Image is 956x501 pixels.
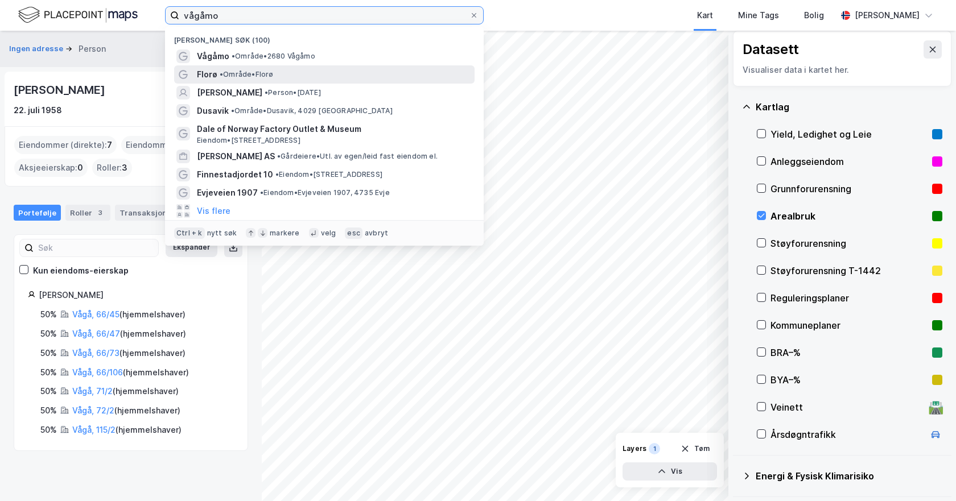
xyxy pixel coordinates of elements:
[770,346,928,359] div: BRA–%
[72,404,180,417] div: ( hjemmelshaver )
[72,367,123,377] a: Vågå, 66/106
[174,227,205,239] div: Ctrl + k
[14,159,88,177] div: Aksjeeierskap :
[197,136,300,145] span: Eiendom • [STREET_ADDRESS]
[40,423,57,437] div: 50%
[65,205,110,221] div: Roller
[40,308,57,321] div: 50%
[72,423,182,437] div: ( hjemmelshaver )
[770,373,928,387] div: BYA–%
[770,237,928,250] div: Støyforurensning
[92,159,132,177] div: Roller :
[77,161,83,175] span: 0
[770,318,928,332] div: Kommuneplaner
[166,239,217,257] button: Ekspander
[107,138,112,152] span: 7
[72,348,119,358] a: Vågå, 66/73
[197,122,470,136] span: Dale of Norway Factory Outlet & Museum
[928,400,943,415] div: 🛣️
[365,229,388,238] div: avbryt
[899,446,956,501] iframe: Chat Widget
[40,346,57,360] div: 50%
[756,469,942,483] div: Energi & Fysisk Klimarisiko
[743,40,799,59] div: Datasett
[277,152,438,161] span: Gårdeiere • Utl. av egen/leid fast eiendom el.
[197,204,230,218] button: Vis flere
[72,366,189,379] div: ( hjemmelshaver )
[197,86,262,100] span: [PERSON_NAME]
[121,136,231,154] div: Eiendommer (Indirekte) :
[220,70,274,79] span: Område • Florø
[72,386,113,396] a: Vågå, 71/2
[220,70,223,78] span: •
[122,161,127,175] span: 3
[345,227,362,239] div: esc
[14,136,117,154] div: Eiendommer (direkte) :
[260,188,390,197] span: Eiendom • Evjeveien 1907, 4735 Evje
[743,63,942,77] div: Visualiser data i kartet her.
[197,186,258,200] span: Evjeveien 1907
[18,5,138,25] img: logo.f888ab2527a4732fd821a326f86c7f29.svg
[9,43,65,55] button: Ingen adresse
[770,182,928,196] div: Grunnforurensning
[804,9,824,22] div: Bolig
[94,207,106,218] div: 3
[72,308,186,321] div: ( hjemmelshaver )
[623,462,717,481] button: Vis
[72,329,120,338] a: Vågå, 66/47
[39,288,234,302] div: [PERSON_NAME]
[232,52,315,61] span: Område • 2680 Vågåmo
[72,425,116,434] a: Vågå, 115/2
[231,106,234,115] span: •
[899,446,956,501] div: Kontrollprogram for chat
[232,52,235,60] span: •
[79,42,106,56] div: Person
[179,7,469,24] input: Søk på adresse, matrikkel, gårdeiere, leietakere eller personer
[197,168,273,181] span: Finnestadjordet 10
[275,170,382,179] span: Eiendom • [STREET_ADDRESS]
[14,103,62,117] div: 22. juli 1958
[72,405,114,415] a: Vågå, 72/2
[855,9,920,22] div: [PERSON_NAME]
[770,155,928,168] div: Anleggseiendom
[40,366,57,379] div: 50%
[673,440,717,458] button: Tøm
[756,100,942,114] div: Kartlag
[14,81,107,99] div: [PERSON_NAME]
[165,27,484,47] div: [PERSON_NAME] søk (100)
[72,384,179,398] div: ( hjemmelshaver )
[33,264,129,278] div: Kun eiendoms-eierskap
[72,346,186,360] div: ( hjemmelshaver )
[770,127,928,141] div: Yield, Ledighet og Leie
[197,68,217,81] span: Florø
[738,9,779,22] div: Mine Tags
[770,209,928,223] div: Arealbruk
[321,229,336,238] div: velg
[770,428,924,441] div: Årsdøgntrafikk
[207,229,237,238] div: nytt søk
[265,88,321,97] span: Person • [DATE]
[197,49,229,63] span: Vågåmo
[270,229,299,238] div: markere
[277,152,281,160] span: •
[197,150,275,163] span: [PERSON_NAME] AS
[72,327,186,341] div: ( hjemmelshaver )
[40,404,57,417] div: 50%
[197,104,229,118] span: Dusavik
[697,9,713,22] div: Kart
[72,309,119,319] a: Vågå, 66/45
[231,106,393,115] span: Område • Dusavik, 4029 [GEOGRAPHIC_DATA]
[649,443,660,454] div: 1
[115,205,193,221] div: Transaksjoner
[40,327,57,341] div: 50%
[275,170,279,179] span: •
[770,400,924,414] div: Veinett
[265,88,268,97] span: •
[34,239,158,256] input: Søk
[40,384,57,398] div: 50%
[770,264,928,278] div: Støyforurensning T-1442
[623,444,646,453] div: Layers
[260,188,263,197] span: •
[770,291,928,305] div: Reguleringsplaner
[14,205,61,221] div: Portefølje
